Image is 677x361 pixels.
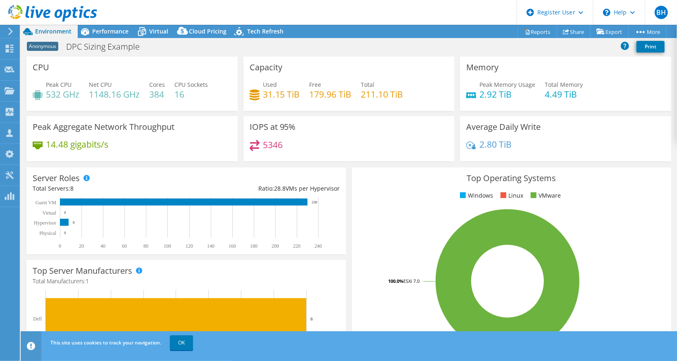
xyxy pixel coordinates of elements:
text: 230 [312,200,317,204]
span: 28.8 [274,184,286,192]
span: Tech Refresh [247,27,284,35]
span: Free [310,81,322,88]
h4: 4.49 TiB [545,90,583,99]
div: Ratio: VMs per Hypervisor [186,184,339,193]
text: 200 [272,243,279,249]
li: VMware [529,191,561,200]
text: 160 [229,243,236,249]
h4: 384 [149,90,165,99]
h3: Peak Aggregate Network Throughput [33,122,174,131]
h4: 532 GHz [46,90,79,99]
h4: 5346 [263,140,283,149]
text: 8 [73,220,75,225]
text: 20 [79,243,84,249]
a: Reports [517,25,557,38]
text: Hypervisor [34,220,56,226]
span: Anonymous [27,42,58,51]
span: 8 [70,184,74,192]
h3: Average Daily Write [466,122,541,131]
h4: 1148.16 GHz [89,90,140,99]
text: 180 [250,243,257,249]
h3: Server Roles [33,174,80,183]
text: 40 [100,243,105,249]
h3: Top Server Manufacturers [33,266,132,275]
span: Cloud Pricing [189,27,226,35]
text: 100 [164,243,171,249]
h4: Total Manufacturers: [33,277,340,286]
a: OK [170,335,193,350]
h4: 14.48 gigabits/s [46,140,108,149]
tspan: 100.0% [388,278,403,284]
text: 60 [122,243,127,249]
h4: 179.96 TiB [310,90,352,99]
text: Physical [39,230,56,236]
li: Windows [458,191,493,200]
span: Performance [92,27,129,35]
span: Total [361,81,375,88]
span: Peak Memory Usage [479,81,535,88]
text: 220 [293,243,300,249]
h4: 31.15 TiB [263,90,300,99]
text: 8 [310,316,313,321]
text: 0 [59,243,61,249]
span: Virtual [149,27,168,35]
span: Environment [35,27,72,35]
span: Peak CPU [46,81,72,88]
text: 80 [143,243,148,249]
svg: \n [603,9,610,16]
text: Virtual [43,210,57,216]
h3: Memory [466,63,498,72]
span: Cores [149,81,165,88]
span: Net CPU [89,81,112,88]
text: 240 [315,243,322,249]
text: Guest VM [36,200,56,206]
a: More [628,25,667,38]
text: Dell [33,316,42,322]
div: Total Servers: [33,184,186,193]
h4: 211.10 TiB [361,90,403,99]
a: Export [590,25,629,38]
a: Print [636,41,665,53]
h1: DPC Sizing Example [62,42,153,51]
h4: 16 [174,90,208,99]
h3: Top Operating Systems [358,174,665,183]
span: BH [655,6,668,19]
span: Total Memory [545,81,583,88]
li: Linux [498,191,523,200]
a: Share [557,25,591,38]
h3: IOPS at 95% [250,122,296,131]
text: 0 [64,231,66,235]
span: 1 [86,277,89,285]
span: Used [263,81,277,88]
text: 120 [186,243,193,249]
span: This site uses cookies to track your navigation. [50,339,161,346]
tspan: ESXi 7.0 [403,278,420,284]
h3: CPU [33,63,49,72]
h4: 2.92 TiB [479,90,535,99]
text: 0 [64,210,66,215]
h3: Capacity [250,63,282,72]
span: CPU Sockets [174,81,208,88]
h4: 2.80 TiB [479,140,512,149]
text: 140 [207,243,215,249]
